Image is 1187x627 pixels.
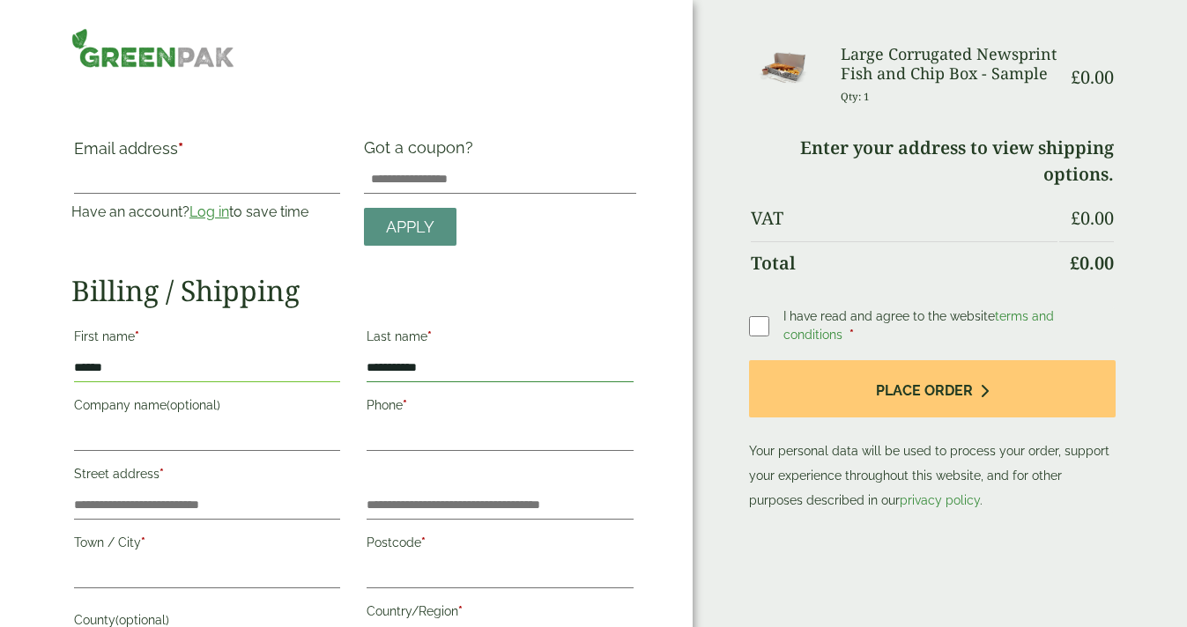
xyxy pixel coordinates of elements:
abbr: required [849,328,854,342]
label: Street address [74,461,340,491]
th: Total [751,241,1057,284]
span: £ [1071,206,1080,230]
button: Place order [749,360,1116,417]
label: Postcode [367,530,633,560]
span: I have read and agree to the website [783,309,1054,342]
label: Got a coupon? [364,138,480,166]
p: Have an account? to save time [71,202,343,223]
bdi: 0.00 [1071,206,1114,230]
abbr: required [178,139,183,158]
label: Phone [367,393,633,423]
span: (optional) [115,613,169,627]
abbr: required [141,535,145,550]
abbr: required [135,329,139,343]
span: Apply [386,218,434,237]
td: Enter your address to view shipping options. [751,127,1114,195]
label: Company name [74,393,340,423]
abbr: required [403,398,407,412]
h3: Large Corrugated Newsprint Fish and Chip Box - Sample [841,45,1057,83]
th: VAT [751,197,1057,240]
img: GreenPak Supplies [71,28,234,68]
h2: Billing / Shipping [71,274,636,307]
small: Qty: 1 [841,90,870,103]
p: Your personal data will be used to process your order, support your experience throughout this we... [749,360,1116,513]
label: First name [74,324,340,354]
label: Last name [367,324,633,354]
abbr: required [427,329,432,343]
a: privacy policy [900,493,980,507]
abbr: required [160,467,164,481]
label: Town / City [74,530,340,560]
abbr: required [421,535,426,550]
a: Log in [189,203,229,220]
a: Apply [364,208,456,246]
bdi: 0.00 [1071,65,1114,89]
span: (optional) [167,398,220,412]
bdi: 0.00 [1070,251,1114,275]
span: £ [1071,65,1080,89]
span: £ [1070,251,1079,275]
label: Email address [74,141,340,166]
abbr: required [458,604,463,618]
